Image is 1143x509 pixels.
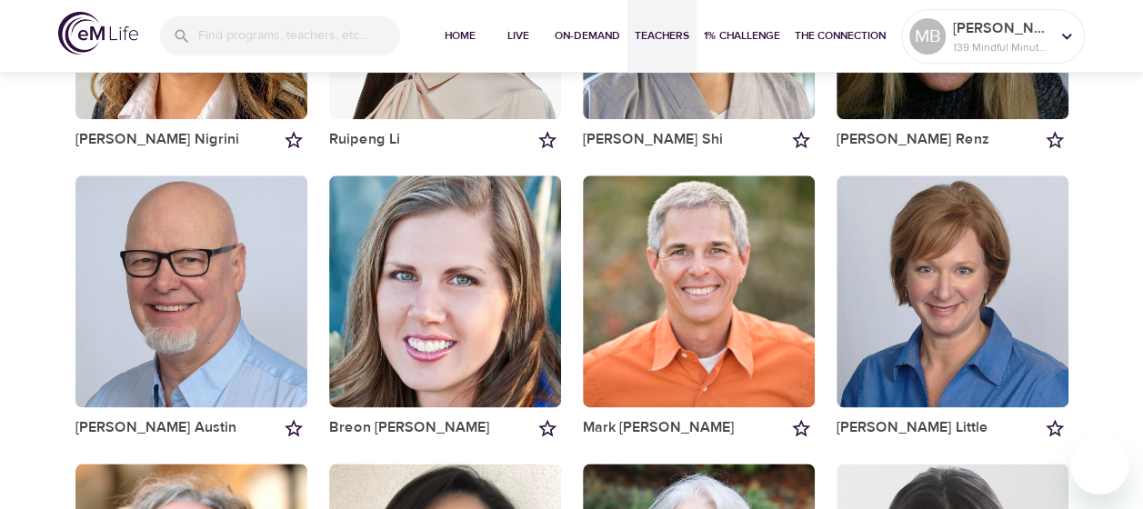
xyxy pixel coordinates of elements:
[787,126,815,154] button: Add to my favorites
[1041,126,1068,154] button: Add to my favorites
[438,26,482,45] span: Home
[837,418,988,437] a: [PERSON_NAME] Little
[555,26,620,45] span: On-Demand
[75,418,236,437] a: [PERSON_NAME] Austin
[583,418,735,437] a: Mark [PERSON_NAME]
[583,130,723,149] a: [PERSON_NAME] Shi
[58,12,138,55] img: logo
[704,26,780,45] span: 1% Challenge
[953,17,1049,39] p: [PERSON_NAME]
[795,26,886,45] span: The Connection
[534,414,561,442] button: Add to my favorites
[280,414,307,442] button: Add to my favorites
[534,126,561,154] button: Add to my favorites
[198,16,400,55] input: Find programs, teachers, etc...
[1070,436,1128,494] iframe: Button to launch messaging window
[329,418,490,437] a: Breon [PERSON_NAME]
[635,26,689,45] span: Teachers
[75,130,239,149] a: [PERSON_NAME] Nigrini
[953,39,1049,55] p: 139 Mindful Minutes
[1041,414,1068,442] button: Add to my favorites
[909,18,946,55] div: MB
[496,26,540,45] span: Live
[787,414,815,442] button: Add to my favorites
[329,130,400,149] a: Ruipeng Li
[280,126,307,154] button: Add to my favorites
[837,130,989,149] a: [PERSON_NAME] Renz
